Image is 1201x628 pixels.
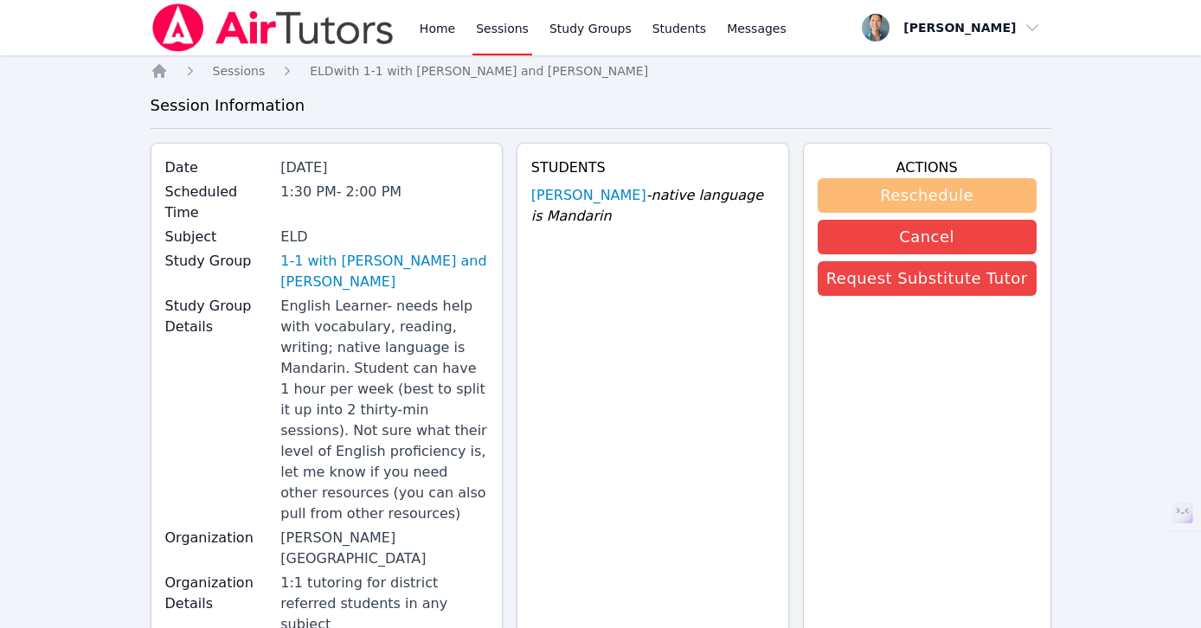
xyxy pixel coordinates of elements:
[727,20,787,37] span: Messages
[151,3,395,52] img: Air Tutors
[213,64,266,78] span: Sessions
[818,261,1037,296] button: Request Substitute Tutor
[531,187,763,224] span: - native language is Mandarin
[165,157,271,178] label: Date
[165,296,271,337] label: Study Group Details
[280,296,488,524] div: English Learner- needs help with vocabulary, reading, writing; native language is Mandarin. Stude...
[165,182,271,223] label: Scheduled Time
[165,251,271,272] label: Study Group
[531,157,774,178] h4: Students
[280,157,488,178] div: [DATE]
[280,528,488,569] div: [PERSON_NAME][GEOGRAPHIC_DATA]
[310,62,648,80] a: ELDwith 1-1 with [PERSON_NAME] and [PERSON_NAME]
[310,64,648,78] span: ELD with 1-1 with [PERSON_NAME] and [PERSON_NAME]
[818,157,1037,178] h4: Actions
[818,178,1037,213] button: Reschedule
[165,573,271,614] label: Organization Details
[165,528,271,548] label: Organization
[531,185,646,206] a: [PERSON_NAME]
[280,227,488,247] div: ELD
[280,251,488,292] a: 1-1 with [PERSON_NAME] and [PERSON_NAME]
[151,62,1051,80] nav: Breadcrumb
[213,62,266,80] a: Sessions
[818,220,1037,254] button: Cancel
[280,182,488,202] div: 1:30 PM - 2:00 PM
[165,227,271,247] label: Subject
[151,93,1051,118] h3: Session Information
